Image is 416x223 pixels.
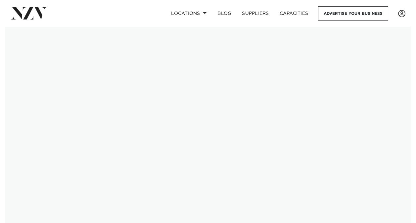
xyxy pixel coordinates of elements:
a: Locations [166,6,212,21]
a: Capacities [274,6,314,21]
img: nzv-logo.png [11,7,47,19]
a: Advertise your business [318,6,388,21]
a: BLOG [212,6,237,21]
a: SUPPLIERS [237,6,274,21]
